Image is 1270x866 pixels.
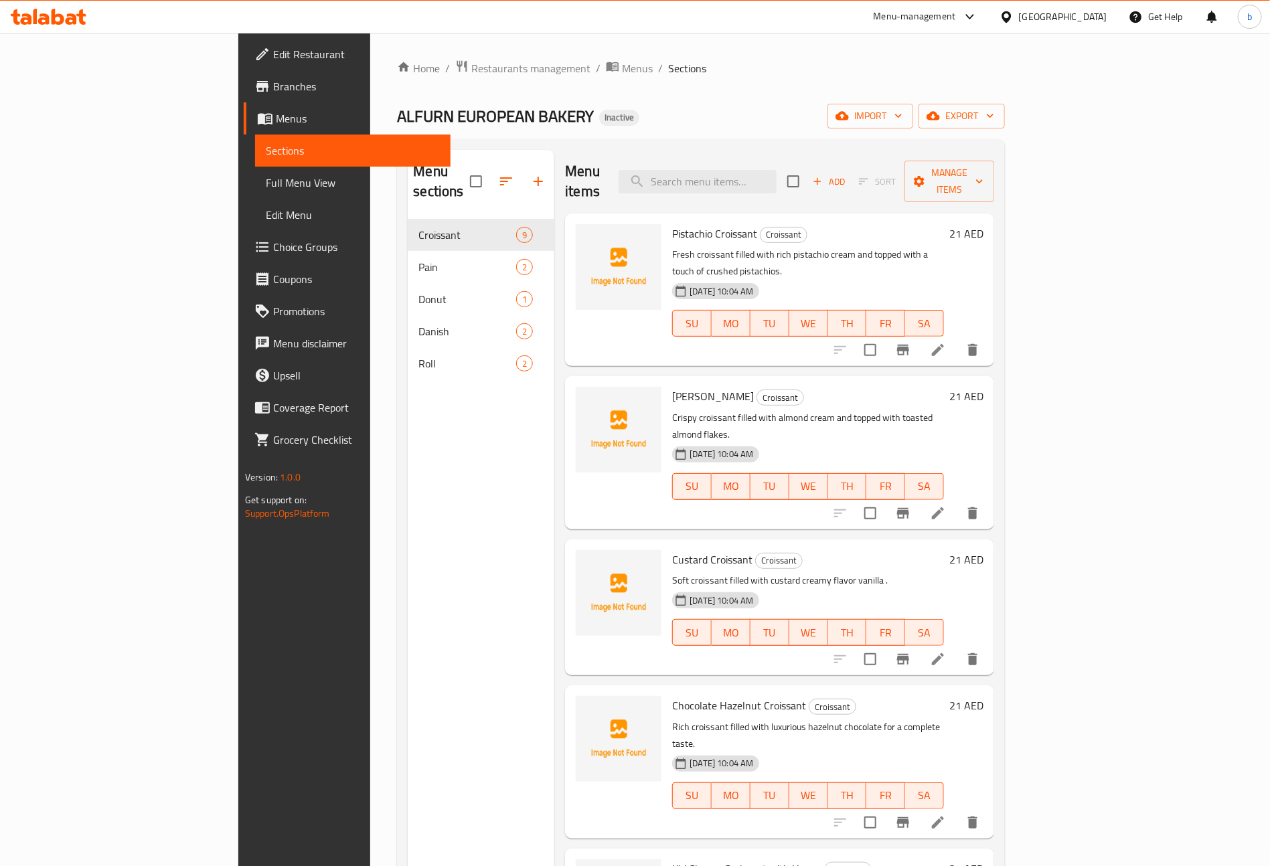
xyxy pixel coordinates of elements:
span: [DATE] 10:04 AM [684,448,759,460]
span: Croissant [809,699,856,715]
p: Fresh croissant filled with rich pistachio cream and topped with a touch of crushed pistachios. [672,246,944,280]
span: Select all sections [462,167,490,195]
button: SA [905,619,944,646]
a: Full Menu View [255,167,451,199]
div: Croissant [760,227,807,243]
button: SA [905,473,944,500]
a: Menu disclaimer [244,327,451,359]
span: Croissant [761,227,807,242]
span: TU [756,477,784,496]
button: TH [828,473,867,500]
span: 1 [517,293,532,306]
a: Promotions [244,295,451,327]
div: Croissant [757,389,804,406]
span: WE [795,314,823,333]
a: Coupons [244,263,451,295]
span: FR [872,786,900,805]
h6: 21 AED [949,696,983,715]
span: Menus [276,110,440,126]
button: MO [712,473,750,500]
a: Grocery Checklist [244,424,451,456]
span: Restaurants management [471,60,590,76]
span: Select section first [850,171,904,192]
span: ALFURN EUROPEAN BAKERY [397,101,594,131]
span: Croissant [418,227,516,243]
a: Edit Menu [255,199,451,231]
span: Version: [245,468,278,486]
span: SA [910,623,939,642]
span: Full Menu View [266,175,440,191]
span: MO [717,477,745,496]
span: [DATE] 10:04 AM [684,285,759,298]
span: Custard Croissant [672,549,752,570]
div: Inactive [599,110,639,126]
span: [PERSON_NAME] [672,386,754,406]
span: Croissant [756,553,802,568]
button: WE [789,310,828,337]
img: Almond Croissant [576,387,661,472]
span: Roll [418,355,516,371]
a: Choice Groups [244,231,451,263]
span: 2 [517,261,532,274]
span: Edit Restaurant [273,46,440,62]
button: Branch-specific-item [887,497,919,529]
span: 1.0.0 [280,468,301,486]
div: items [516,291,533,307]
a: Edit menu item [930,814,946,831]
button: WE [789,782,828,809]
span: 9 [517,229,532,242]
div: Croissant9 [408,219,554,251]
img: Pistachio Croissant [576,224,661,310]
a: Edit menu item [930,651,946,667]
button: TU [750,310,789,337]
p: Crispy croissant filled with almond cream and topped with toasted almond flakes. [672,410,944,443]
span: Donut [418,291,516,307]
a: Menus [244,102,451,135]
button: MO [712,619,750,646]
button: import [827,104,913,128]
button: TH [828,782,867,809]
button: TU [750,782,789,809]
button: Branch-specific-item [887,334,919,366]
button: MO [712,782,750,809]
span: Pistachio Croissant [672,224,757,244]
span: Select to update [856,499,884,527]
span: Chocolate Hazelnut Croissant [672,695,806,715]
span: FR [872,623,900,642]
span: MO [717,314,745,333]
a: Branches [244,70,451,102]
div: Croissant [755,553,803,569]
span: Coverage Report [273,400,440,416]
button: SU [672,310,712,337]
span: SA [910,477,939,496]
button: WE [789,619,828,646]
button: delete [957,497,989,529]
div: items [516,227,533,243]
div: Pain2 [408,251,554,283]
span: TH [834,786,862,805]
span: Upsell [273,367,440,383]
span: TU [756,314,784,333]
button: FR [866,310,905,337]
div: Croissant [809,699,856,715]
button: Add section [522,165,554,197]
h2: Menu items [565,161,603,201]
button: delete [957,806,989,839]
h6: 21 AED [949,387,983,406]
span: Croissant [757,390,803,406]
button: SU [672,782,712,809]
span: Sections [266,143,440,159]
div: [GEOGRAPHIC_DATA] [1019,9,1107,24]
span: Coupons [273,271,440,287]
button: delete [957,643,989,675]
h6: 21 AED [949,224,983,243]
p: Rich croissant filled with luxurious hazelnut chocolate for a complete taste. [672,719,944,752]
span: Edit Menu [266,207,440,223]
span: Pain [418,259,516,275]
a: Edit Restaurant [244,38,451,70]
img: Custard Croissant [576,550,661,636]
span: Add item [807,171,850,192]
nav: breadcrumb [397,60,1005,77]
